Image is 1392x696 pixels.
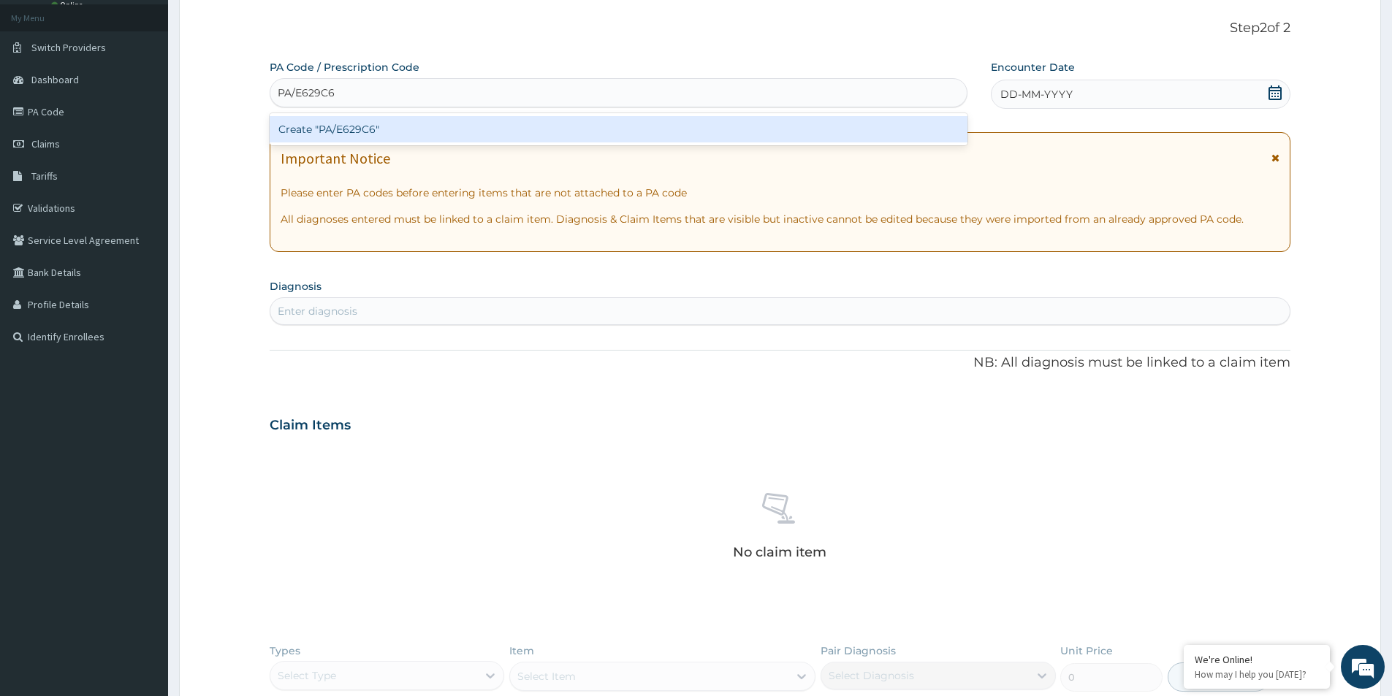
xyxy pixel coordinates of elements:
div: Chat with us now [76,82,246,101]
span: We're online! [85,184,202,332]
label: PA Code / Prescription Code [270,60,419,74]
label: Diagnosis [270,279,322,294]
div: Minimize live chat window [240,7,275,42]
div: Create "PA/E629C6" [270,116,967,142]
p: How may I help you today? [1195,668,1319,681]
p: All diagnoses entered must be linked to a claim item. Diagnosis & Claim Items that are visible bu... [281,212,1279,226]
span: Switch Providers [31,41,106,54]
div: Enter diagnosis [278,304,357,318]
h1: Important Notice [281,150,390,167]
img: d_794563401_company_1708531726252_794563401 [27,73,59,110]
p: No claim item [733,545,826,559]
span: Tariffs [31,169,58,183]
textarea: Type your message and hit 'Enter' [7,399,278,450]
p: NB: All diagnosis must be linked to a claim item [270,353,1290,372]
h3: Claim Items [270,418,351,434]
label: Encounter Date [991,60,1075,74]
span: Dashboard [31,73,79,86]
span: Claims [31,137,60,150]
span: DD-MM-YYYY [1000,87,1073,102]
p: Step 2 of 2 [270,20,1290,37]
p: Please enter PA codes before entering items that are not attached to a PA code [281,186,1279,200]
div: We're Online! [1195,653,1319,666]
